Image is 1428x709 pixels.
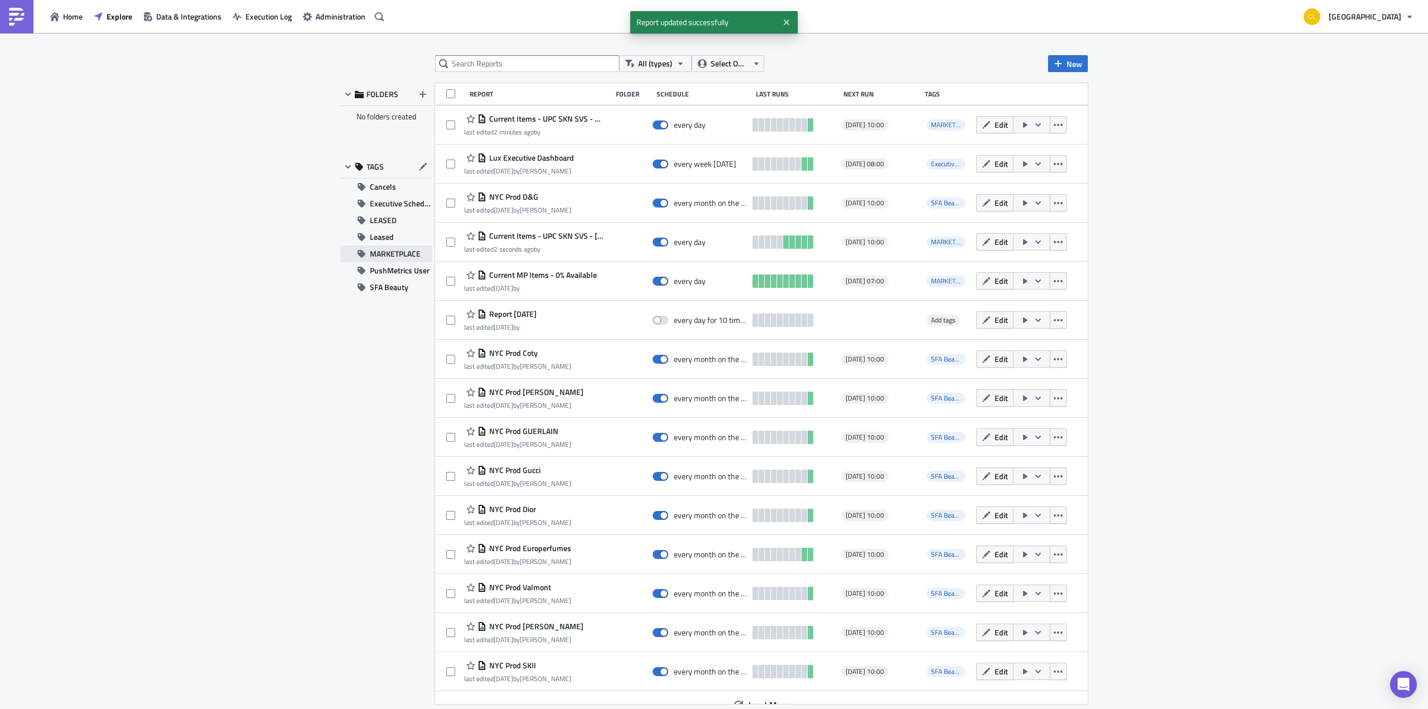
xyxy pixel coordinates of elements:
[494,595,513,606] time: 2025-09-29T19:42:43Z
[370,279,408,296] span: SFA Beauty
[976,585,1014,602] button: Edit
[674,315,747,325] div: every day for 10 times
[846,589,884,598] span: [DATE] 10:00
[494,166,513,176] time: 2025-10-03T19:43:24Z
[340,229,432,245] button: Leased
[846,628,884,637] span: [DATE] 10:00
[464,635,583,644] div: last edited by [PERSON_NAME]
[88,8,138,25] button: Explore
[316,11,365,22] span: Administration
[995,548,1008,560] span: Edit
[494,283,513,293] time: 2025-10-03T18:06:27Z
[370,195,432,212] span: Executive Schedule
[340,106,432,127] div: No folders created
[1302,7,1321,26] img: Avatar
[486,543,571,553] span: NYC Prod Europerfumes
[1067,58,1082,70] span: New
[370,262,430,279] span: PushMetrics User
[931,588,963,599] span: SFA Beauty
[370,179,396,195] span: Cancels
[995,431,1008,443] span: Edit
[107,11,132,22] span: Explore
[45,8,88,25] button: Home
[464,518,571,527] div: last edited by [PERSON_NAME]
[976,116,1014,133] button: Edit
[1048,55,1088,72] button: New
[931,237,974,247] span: MARKETPLACE
[976,233,1014,250] button: Edit
[227,8,297,25] button: Execution Log
[927,510,966,521] span: SFA Beauty
[995,470,1008,482] span: Edit
[63,11,83,22] span: Home
[370,229,394,245] span: Leased
[1329,11,1401,22] span: [GEOGRAPHIC_DATA]
[976,350,1014,368] button: Edit
[470,90,610,98] div: Report
[846,160,884,168] span: [DATE] 08:00
[976,194,1014,211] button: Edit
[995,392,1008,404] span: Edit
[846,433,884,442] span: [DATE] 10:00
[927,471,966,482] span: SFA Beauty
[464,245,606,253] div: last edited by
[927,666,966,677] span: SFA Beauty
[995,197,1008,209] span: Edit
[976,663,1014,680] button: Edit
[616,90,651,98] div: Folder
[927,432,966,443] span: SFA Beauty
[494,244,534,254] time: 2025-10-06T19:14:12Z
[494,478,513,489] time: 2025-09-29T19:47:18Z
[927,549,966,560] span: SFA Beauty
[995,158,1008,170] span: Edit
[931,666,963,677] span: SFA Beauty
[464,557,571,566] div: last edited by [PERSON_NAME]
[619,55,692,72] button: All (types)
[995,314,1008,326] span: Edit
[464,401,583,409] div: last edited by [PERSON_NAME]
[846,120,884,129] span: [DATE] 10:00
[464,128,606,136] div: last edited by
[486,504,536,514] span: NYC Prod Dior
[297,8,371,25] a: Administration
[486,660,536,671] span: NYC Prod SKII
[366,89,398,99] span: FOLDERS
[976,546,1014,563] button: Edit
[464,479,571,488] div: last edited by [PERSON_NAME]
[674,667,747,677] div: every month on the 6th
[976,467,1014,485] button: Edit
[927,588,966,599] span: SFA Beauty
[846,550,884,559] span: [DATE] 10:00
[1297,4,1420,29] button: [GEOGRAPHIC_DATA]
[927,158,966,170] span: Executive Schedule
[494,127,534,137] time: 2025-10-06T19:12:28Z
[657,90,750,98] div: Schedule
[931,276,974,286] span: MARKETPLACE
[976,507,1014,524] button: Edit
[674,393,747,403] div: every month on the 6th
[464,206,571,214] div: last edited by [PERSON_NAME]
[846,199,884,208] span: [DATE] 10:00
[995,119,1008,131] span: Edit
[925,90,972,98] div: Tags
[674,276,706,286] div: every day
[927,393,966,404] span: SFA Beauty
[995,626,1008,638] span: Edit
[366,162,384,172] span: TAGS
[674,628,747,638] div: every month on the 6th
[976,624,1014,641] button: Edit
[486,309,537,319] span: Report 2025-10-01
[846,511,884,520] span: [DATE] 10:00
[8,8,26,26] img: PushMetrics
[976,311,1014,329] button: Edit
[370,212,397,229] span: LEASED
[931,627,963,638] span: SFA Beauty
[340,195,432,212] button: Executive Schedule
[486,348,538,358] span: NYC Prod Coty
[464,167,574,175] div: last edited by [PERSON_NAME]
[995,236,1008,248] span: Edit
[674,354,747,364] div: every month on the 6th
[464,362,571,370] div: last edited by [PERSON_NAME]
